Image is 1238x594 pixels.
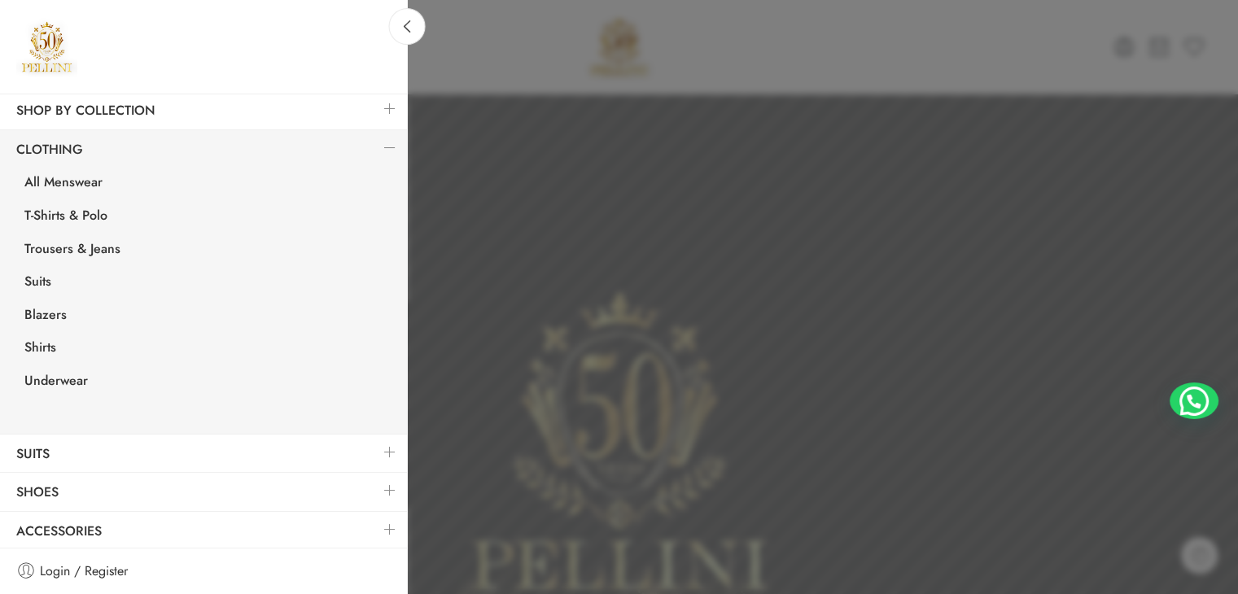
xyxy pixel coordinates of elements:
a: T-Shirts & Polo [8,201,407,234]
a: Suits [8,267,407,300]
a: Shirts [8,333,407,366]
a: All Menswear [8,168,407,201]
img: Pellini [16,16,77,77]
span: Login / Register [40,561,128,582]
a: Login / Register [16,561,391,582]
a: Underwear [8,366,407,400]
a: Blazers [8,300,407,334]
a: Trousers & Jeans [8,234,407,268]
a: Pellini - [16,16,77,77]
